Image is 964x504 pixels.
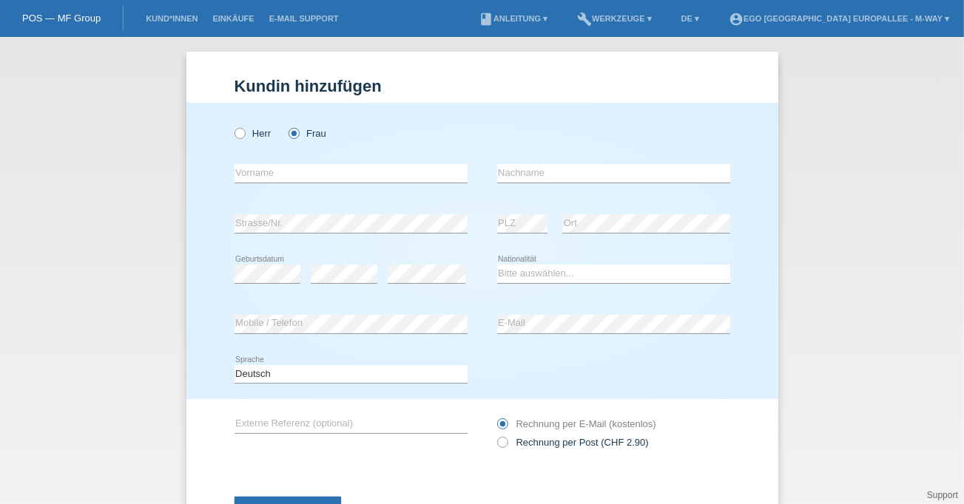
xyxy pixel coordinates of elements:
[577,12,592,27] i: build
[138,14,205,23] a: Kund*innen
[497,418,507,437] input: Rechnung per E-Mail (kostenlos)
[235,77,730,95] h1: Kundin hinzufügen
[471,14,555,23] a: bookAnleitung ▾
[479,12,493,27] i: book
[674,14,707,23] a: DE ▾
[497,437,649,448] label: Rechnung per Post (CHF 2.90)
[22,13,101,24] a: POS — MF Group
[497,437,507,455] input: Rechnung per Post (CHF 2.90)
[289,128,298,137] input: Frau
[497,418,656,429] label: Rechnung per E-Mail (kostenlos)
[289,128,326,139] label: Frau
[721,14,957,23] a: account_circleEGO [GEOGRAPHIC_DATA] Europallee - m-way ▾
[235,128,244,137] input: Herr
[570,14,659,23] a: buildWerkzeuge ▾
[262,14,346,23] a: E-Mail Support
[729,12,744,27] i: account_circle
[205,14,261,23] a: Einkäufe
[235,128,272,139] label: Herr
[927,490,958,500] a: Support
